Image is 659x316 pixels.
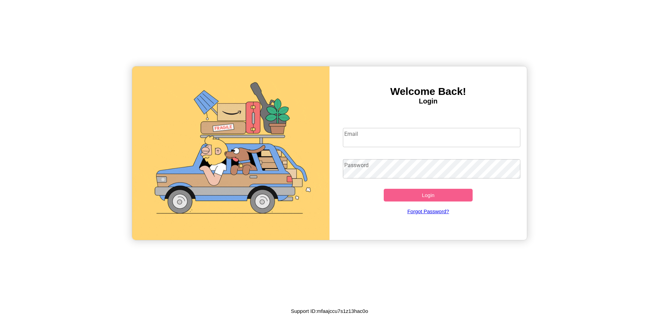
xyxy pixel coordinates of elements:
[329,86,527,97] h3: Welcome Back!
[291,306,368,316] p: Support ID: mfaajccu7s1z13hac0o
[132,66,329,240] img: gif
[339,201,517,221] a: Forgot Password?
[384,189,473,201] button: Login
[329,97,527,105] h4: Login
